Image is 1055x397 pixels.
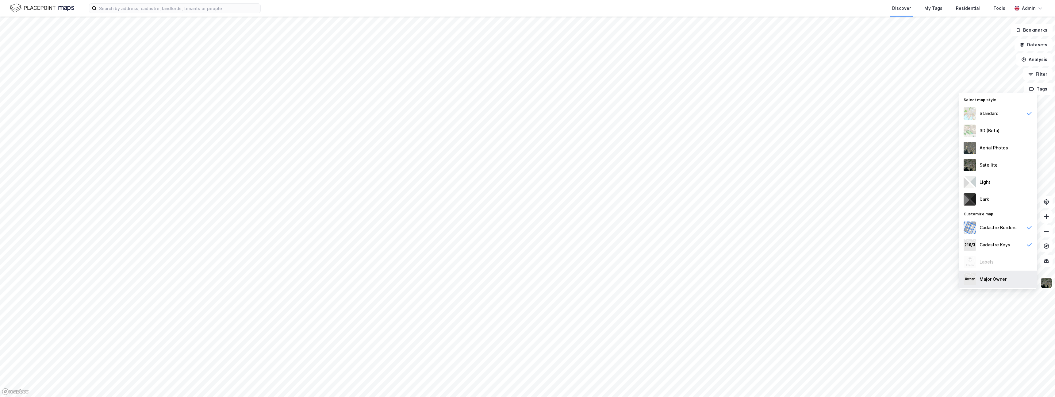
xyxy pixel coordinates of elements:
img: 9k= [1041,277,1052,289]
button: Datasets [1015,39,1053,51]
div: Cadastre Keys [980,241,1010,249]
img: Z [964,142,976,154]
div: Widżet czatu [1024,368,1055,397]
input: Search by address, cadastre, landlords, tenants or people [97,4,260,13]
img: nCdM7BzjoCAAAAAElFTkSuQmCC [964,193,976,206]
img: Z [964,256,976,268]
img: logo.f888ab2527a4732fd821a326f86c7f29.svg [10,3,74,13]
div: Customize map [959,208,1037,219]
div: Residential [956,5,980,12]
img: Z [964,107,976,120]
div: Standard [980,110,999,117]
div: Admin [1022,5,1035,12]
div: 3D (Beta) [980,127,999,134]
img: Z [964,125,976,137]
div: Aerial Photos [980,144,1008,152]
div: Cadastre Borders [980,224,1017,231]
div: Major Owner [980,276,1007,283]
div: Discover [892,5,911,12]
div: My Tags [924,5,942,12]
div: Dark [980,196,989,203]
button: Tags [1024,83,1053,95]
div: Light [980,179,990,186]
img: majorOwner.b5e170eddb5c04bfeeff.jpeg [964,273,976,285]
iframe: Chat Widget [1024,368,1055,397]
img: cadastreBorders.cfe08de4b5ddd52a10de.jpeg [964,222,976,234]
button: Bookmarks [1011,24,1053,36]
img: 9k= [964,159,976,171]
a: Mapbox homepage [2,388,29,395]
img: luj3wr1y2y3+OchiMxRmMxRlscgabnMEmZ7DJGWxyBpucwSZnsMkZbHIGm5zBJmewyRlscgabnMEmZ7DJGWxyBpucwSZnsMkZ... [964,176,976,188]
div: Select map style [959,94,1037,105]
img: cadastreKeys.547ab17ec502f5a4ef2b.jpeg [964,239,976,251]
div: Tools [993,5,1005,12]
div: Satellite [980,161,998,169]
button: Filter [1023,68,1053,80]
button: Analysis [1016,53,1053,66]
div: Labels [980,258,994,266]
